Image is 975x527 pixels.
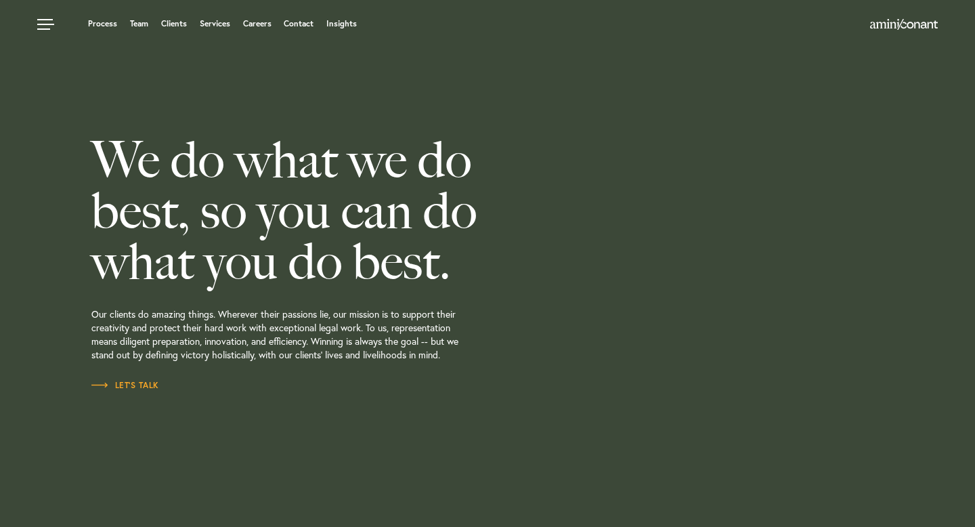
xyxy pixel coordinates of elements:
a: Insights [326,20,357,28]
a: Let’s Talk [91,379,159,392]
a: Careers [243,20,272,28]
a: Clients [161,20,187,28]
a: Services [200,20,230,28]
a: Contact [284,20,313,28]
img: Amini & Conant [870,19,938,30]
h2: We do what we do best, so you can do what you do best. [91,135,559,287]
a: Process [88,20,117,28]
a: Team [130,20,148,28]
span: Let’s Talk [91,381,159,389]
p: Our clients do amazing things. Wherever their passions lie, our mission is to support their creat... [91,287,559,379]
